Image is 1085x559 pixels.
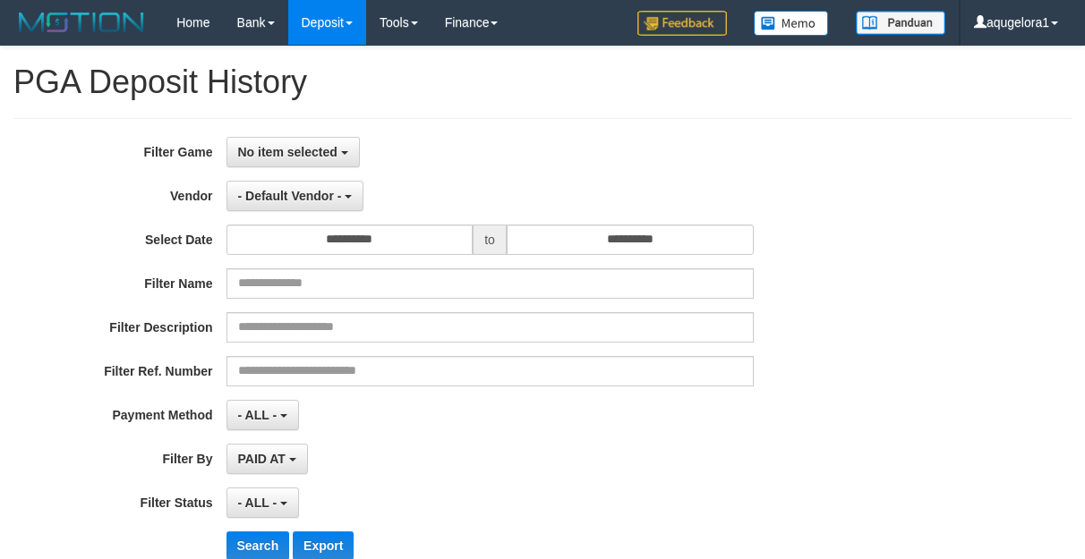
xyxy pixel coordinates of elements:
[856,11,945,35] img: panduan.png
[238,189,342,203] span: - Default Vendor -
[13,9,150,36] img: MOTION_logo.png
[238,145,337,159] span: No item selected
[226,444,308,474] button: PAID AT
[13,64,1072,100] h1: PGA Deposit History
[226,400,299,430] button: - ALL -
[238,408,278,422] span: - ALL -
[238,495,278,510] span: - ALL -
[754,11,829,36] img: Button%20Memo.svg
[226,137,360,167] button: No item selected
[226,181,364,211] button: - Default Vendor -
[226,487,299,518] button: - ALL -
[637,11,727,36] img: Feedback.jpg
[473,224,507,255] span: to
[238,452,286,466] span: PAID AT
